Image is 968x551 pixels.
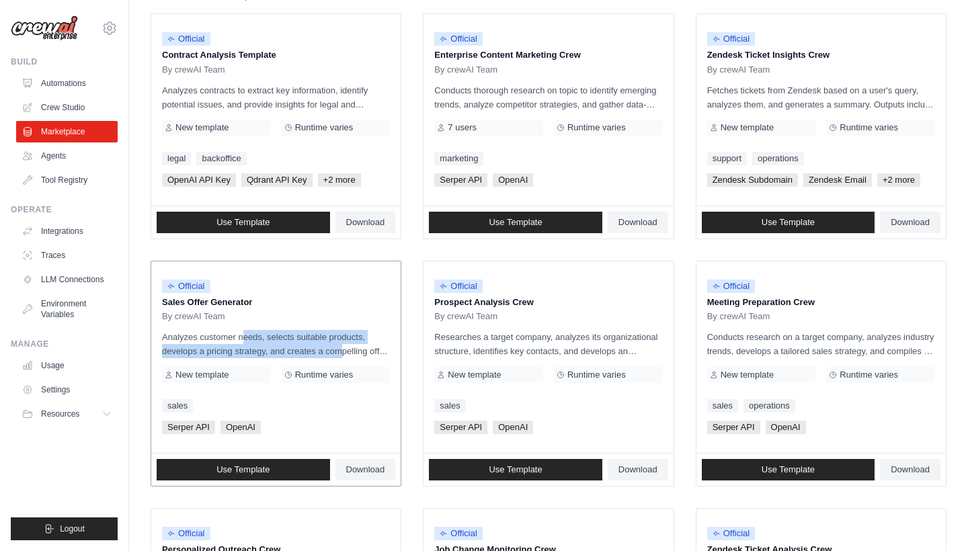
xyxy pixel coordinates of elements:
span: New template [448,370,501,380]
span: Official [434,280,483,293]
span: Serper API [434,173,487,187]
p: Prospect Analysis Crew [434,296,662,309]
a: Download [880,212,940,233]
p: Sales Offer Generator [162,296,390,309]
a: Traces [16,245,118,266]
span: Use Template [216,464,270,475]
span: Runtime varies [840,370,898,380]
span: Official [162,32,210,46]
span: By crewAI Team [434,311,497,322]
span: By crewAI Team [707,65,770,75]
span: Runtime varies [840,122,898,133]
span: Download [346,464,385,475]
p: Meeting Preparation Crew [707,296,935,309]
span: Qdrant API Key [241,173,313,187]
span: OpenAI [220,421,261,434]
span: By crewAI Team [162,65,225,75]
span: Serper API [707,421,760,434]
a: Tool Registry [16,169,118,191]
a: Integrations [16,220,118,242]
p: Researches a target company, analyzes its organizational structure, identifies key contacts, and ... [434,330,662,358]
p: Zendesk Ticket Insights Crew [707,48,935,62]
span: Runtime varies [567,122,626,133]
span: Official [707,527,756,540]
a: Download [608,459,668,480]
span: Official [707,32,756,46]
p: Analyzes customer needs, selects suitable products, develops a pricing strategy, and creates a co... [162,330,390,358]
span: OpenAI [493,173,533,187]
div: Operate [11,204,118,215]
p: Enterprise Content Marketing Crew [434,48,662,62]
span: Official [434,527,483,540]
span: Official [162,527,210,540]
a: Environment Variables [16,293,118,325]
a: Download [608,212,668,233]
a: legal [162,152,191,165]
a: operations [752,152,804,165]
span: Official [707,280,756,293]
a: sales [434,399,465,413]
span: Runtime varies [295,122,354,133]
a: marketing [434,152,483,165]
p: Analyzes contracts to extract key information, identify potential issues, and provide insights fo... [162,83,390,112]
a: Use Template [157,212,330,233]
span: Serper API [162,421,215,434]
span: OpenAI [766,421,806,434]
p: Conducts thorough research on topic to identify emerging trends, analyze competitor strategies, a... [434,83,662,112]
a: backoffice [196,152,246,165]
span: Use Template [489,464,542,475]
span: By crewAI Team [707,311,770,322]
span: +2 more [318,173,361,187]
a: Use Template [702,459,875,480]
span: Download [891,464,930,475]
a: support [707,152,747,165]
span: 7 users [448,122,477,133]
a: operations [743,399,795,413]
span: Use Template [489,217,542,228]
span: New template [175,122,229,133]
span: New template [721,370,774,380]
p: Contract Analysis Template [162,48,390,62]
a: sales [707,399,738,413]
span: Download [618,464,657,475]
div: Manage [11,339,118,349]
p: Conducts research on a target company, analyzes industry trends, develops a tailored sales strate... [707,330,935,358]
span: Resources [41,409,79,419]
span: By crewAI Team [434,65,497,75]
span: Use Template [762,217,815,228]
a: Download [335,459,396,480]
span: Official [162,280,210,293]
span: +2 more [877,173,920,187]
a: Marketplace [16,121,118,142]
span: Download [346,217,385,228]
div: Build [11,56,118,67]
a: Crew Studio [16,97,118,118]
span: Use Template [762,464,815,475]
a: Use Template [157,459,330,480]
a: Agents [16,145,118,167]
a: sales [162,399,193,413]
a: Use Template [429,459,602,480]
span: New template [175,370,229,380]
a: Download [335,212,396,233]
p: Fetches tickets from Zendesk based on a user's query, analyzes them, and generates a summary. Out... [707,83,935,112]
span: Runtime varies [295,370,354,380]
button: Logout [11,517,118,540]
a: Settings [16,379,118,400]
span: Runtime varies [567,370,626,380]
span: By crewAI Team [162,311,225,322]
a: Use Template [702,212,875,233]
img: Logo [11,15,78,41]
span: Use Template [216,217,270,228]
span: Download [891,217,930,228]
a: Usage [16,355,118,376]
a: Use Template [429,212,602,233]
span: New template [721,122,774,133]
span: OpenAI API Key [162,173,236,187]
span: Logout [60,523,85,534]
span: Zendesk Subdomain [707,173,798,187]
a: Download [880,459,940,480]
span: Zendesk Email [803,173,872,187]
span: OpenAI [493,421,533,434]
span: Official [434,32,483,46]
